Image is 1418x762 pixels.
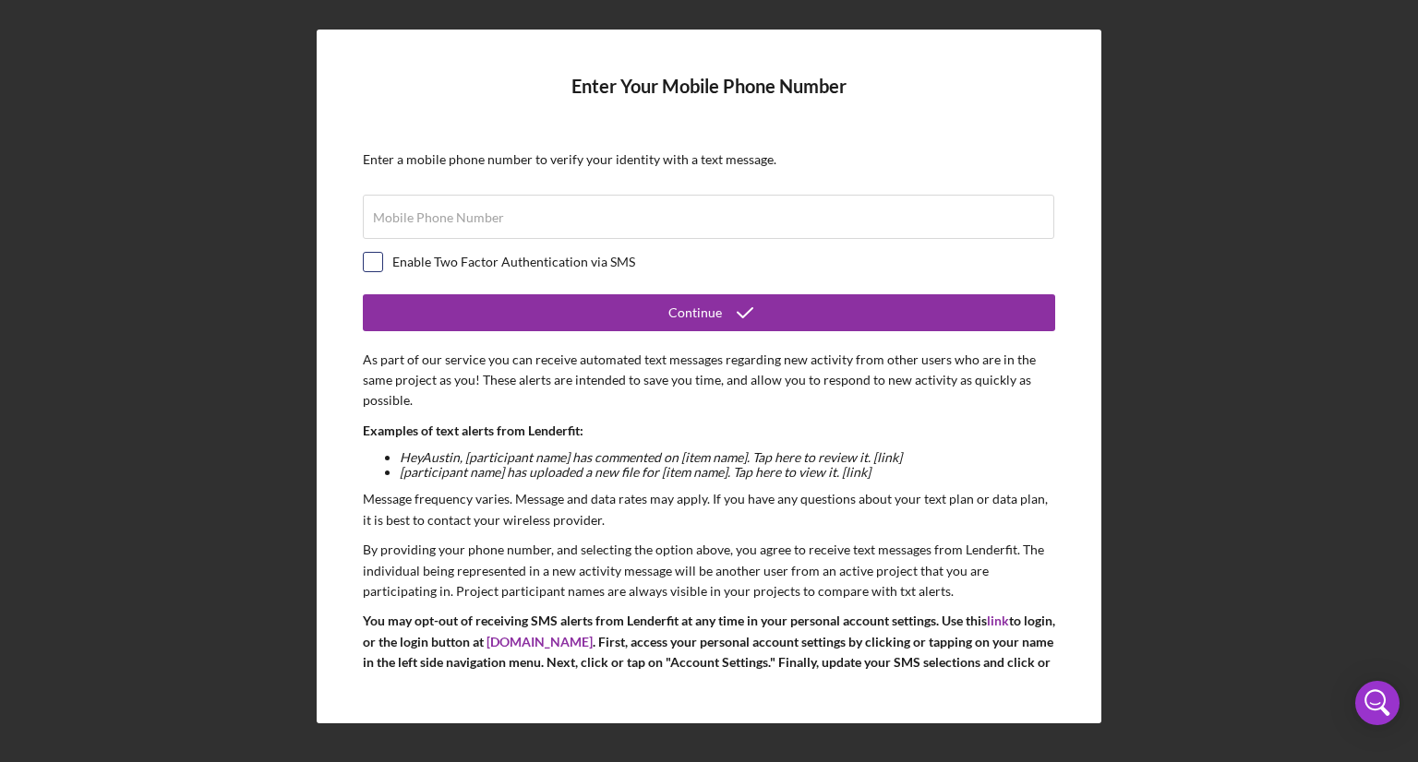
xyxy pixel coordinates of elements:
h4: Enter Your Mobile Phone Number [363,76,1055,125]
p: As part of our service you can receive automated text messages regarding new activity from other ... [363,350,1055,411]
div: Enable Two Factor Authentication via SMS [392,255,635,269]
p: You may opt-out of receiving SMS alerts from Lenderfit at any time in your personal account setti... [363,611,1055,694]
p: Examples of text alerts from Lenderfit: [363,421,1055,441]
li: [participant name] has uploaded a new file for [item name]. Tap here to view it. [link] [400,465,1055,480]
div: Open Intercom Messenger [1355,681,1400,725]
a: link [987,613,1009,628]
button: Continue [363,294,1055,331]
div: Enter a mobile phone number to verify your identity with a text message. [363,152,1055,167]
label: Mobile Phone Number [373,210,504,225]
li: Hey Austin , [participant name] has commented on [item name]. Tap here to review it. [link] [400,450,1055,465]
div: Continue [668,294,722,331]
p: Message frequency varies. Message and data rates may apply. If you have any questions about your ... [363,489,1055,530]
a: [DOMAIN_NAME] [487,634,593,649]
p: By providing your phone number, and selecting the option above, you agree to receive text message... [363,540,1055,601]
